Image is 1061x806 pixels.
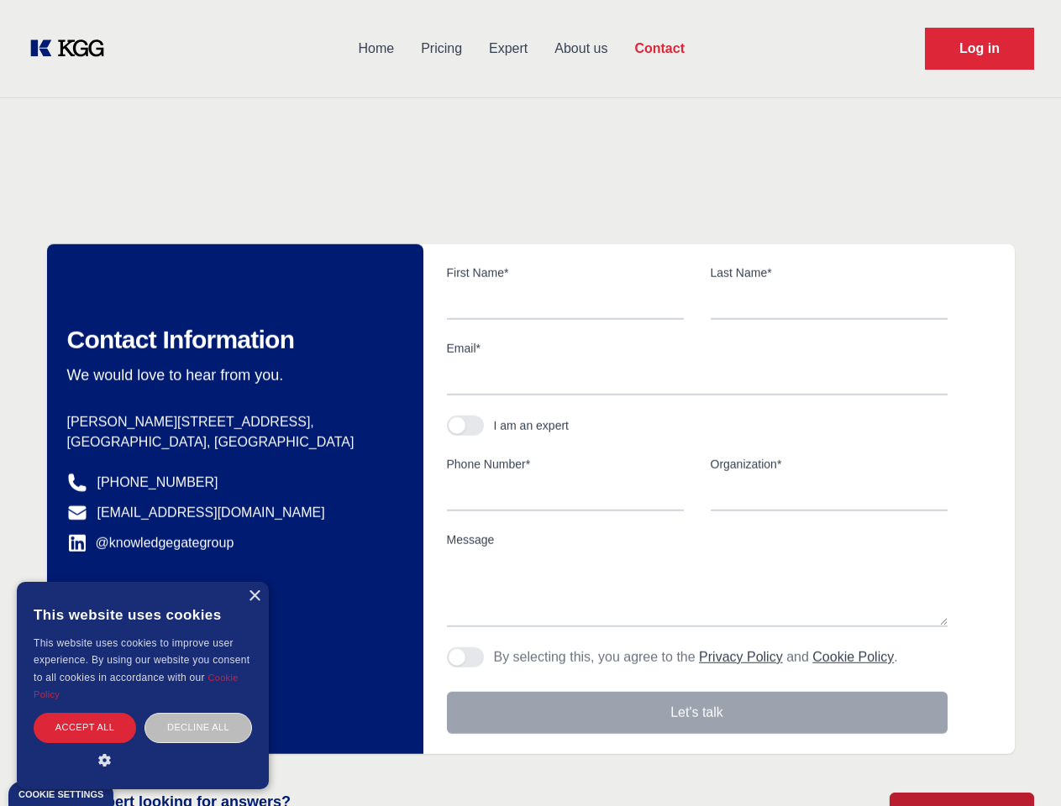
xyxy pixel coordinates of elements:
[447,264,684,281] label: First Name*
[711,264,948,281] label: Last Name*
[18,790,103,799] div: Cookie settings
[711,456,948,473] label: Organization*
[34,637,249,683] span: This website uses cookies to improve user experience. By using our website you consent to all coo...
[494,647,898,667] p: By selecting this, you agree to the and .
[447,692,948,734] button: Let's talk
[97,473,218,493] a: [PHONE_NUMBER]
[67,533,234,553] a: @knowledgegategroup
[67,325,397,355] h2: Contact Information
[812,650,894,664] a: Cookie Policy
[248,590,260,603] div: Close
[144,713,252,742] div: Decline all
[27,35,118,62] a: KOL Knowledge Platform: Talk to Key External Experts (KEE)
[977,725,1061,806] iframe: Chat Widget
[475,27,541,71] a: Expert
[925,28,1034,70] a: Request Demo
[67,412,397,432] p: [PERSON_NAME][STREET_ADDRESS],
[97,503,325,523] a: [EMAIL_ADDRESS][DOMAIN_NAME]
[621,27,698,71] a: Contact
[67,432,397,453] p: [GEOGRAPHIC_DATA], [GEOGRAPHIC_DATA]
[447,340,948,357] label: Email*
[494,417,570,434] div: I am an expert
[541,27,621,71] a: About us
[407,27,475,71] a: Pricing
[67,365,397,385] p: We would love to hear from you.
[34,673,239,699] a: Cookie Policy
[344,27,407,71] a: Home
[699,650,783,664] a: Privacy Policy
[34,594,252,635] div: This website uses cookies
[447,531,948,548] label: Message
[447,456,684,473] label: Phone Number*
[34,713,136,742] div: Accept all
